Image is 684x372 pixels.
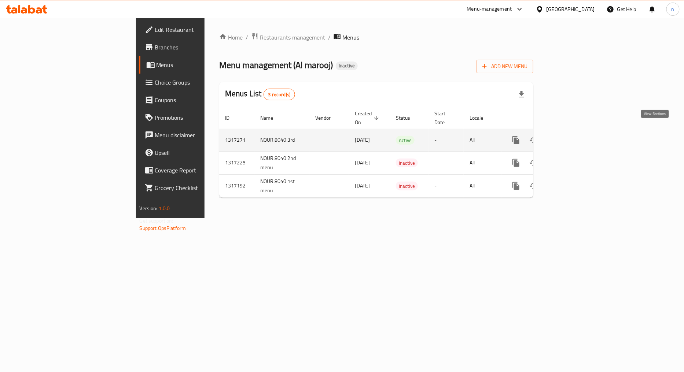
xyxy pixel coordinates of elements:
span: Upsell [155,148,244,157]
a: Promotions [139,109,250,126]
a: Restaurants management [251,33,325,42]
span: Active [396,136,415,145]
td: All [464,129,501,151]
button: Add New Menu [477,60,533,73]
span: Name [260,114,283,122]
td: All [464,174,501,197]
span: Menus [342,33,359,42]
div: Menu-management [467,5,512,14]
span: Edit Restaurant [155,25,244,34]
span: Add New Menu [482,62,527,71]
div: Inactive [336,62,358,70]
span: Start Date [434,109,455,127]
h2: Menus List [225,88,295,100]
a: Edit Restaurant [139,21,250,38]
td: - [429,151,464,174]
span: Inactive [396,159,418,167]
td: NOUR.8040 1st menu [254,174,309,197]
span: [DATE] [355,181,370,190]
td: NOUR.8040 3rd [254,129,309,151]
span: Inactive [336,63,358,69]
span: Promotions [155,113,244,122]
span: Locale [470,114,493,122]
div: Export file [513,86,530,103]
a: Choice Groups [139,74,250,91]
a: Menu disclaimer [139,126,250,144]
button: more [507,177,525,195]
span: Grocery Checklist [155,183,244,192]
a: Support.OpsPlatform [140,223,186,233]
span: Get support on: [140,216,173,226]
a: Coverage Report [139,161,250,179]
span: Coverage Report [155,166,244,175]
td: - [429,174,464,197]
button: Change Status [525,177,543,195]
span: Vendor [315,114,340,122]
span: Menu management ( Al marooj ) [219,57,333,73]
a: Branches [139,38,250,56]
button: more [507,131,525,149]
span: [DATE] [355,135,370,145]
span: ID [225,114,239,122]
a: Upsell [139,144,250,161]
td: NOUR.8040 2nd menu [254,151,309,174]
span: Menus [157,60,244,69]
span: Created On [355,109,381,127]
button: Change Status [525,154,543,172]
button: more [507,154,525,172]
span: Coupons [155,96,244,104]
div: [GEOGRAPHIC_DATA] [547,5,595,13]
a: Grocery Checklist [139,179,250,197]
a: Menus [139,56,250,74]
div: Total records count [264,89,295,100]
table: enhanced table [219,107,584,198]
td: All [464,151,501,174]
nav: breadcrumb [219,33,533,42]
span: [DATE] [355,158,370,167]
span: Status [396,114,420,122]
td: - [429,129,464,151]
span: 1.0.0 [159,204,170,213]
li: / [328,33,331,42]
span: 3 record(s) [264,91,295,98]
a: Coupons [139,91,250,109]
span: Version: [140,204,158,213]
th: Actions [501,107,584,129]
span: Restaurants management [260,33,325,42]
span: Choice Groups [155,78,244,87]
span: Branches [155,43,244,52]
span: n [672,5,674,13]
span: Menu disclaimer [155,131,244,139]
span: Inactive [396,182,418,190]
